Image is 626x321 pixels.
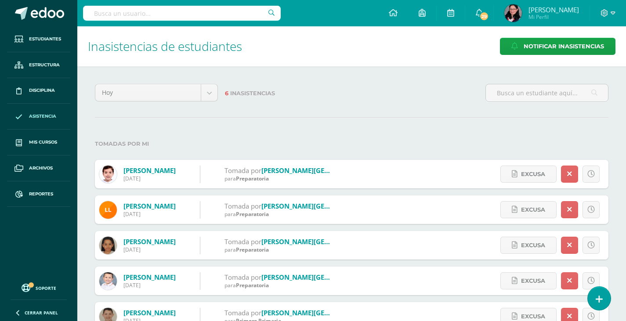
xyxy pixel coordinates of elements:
[102,84,194,101] span: Hoy
[521,166,545,182] span: Excusa
[123,237,176,246] a: [PERSON_NAME]
[29,139,57,146] span: Mis cursos
[123,308,176,317] a: [PERSON_NAME]
[230,90,275,97] span: Inasistencias
[236,210,269,218] span: Preparatoria
[236,175,269,182] span: Preparatoria
[224,246,330,253] div: para
[261,166,381,175] a: [PERSON_NAME][GEOGRAPHIC_DATA]
[7,52,70,78] a: Estructura
[521,202,545,218] span: Excusa
[95,135,608,153] label: Tomadas por mi
[123,175,176,182] div: [DATE]
[224,237,261,246] span: Tomada por
[500,237,557,254] a: Excusa
[29,36,61,43] span: Estudiantes
[123,281,176,289] div: [DATE]
[261,308,381,317] a: [PERSON_NAME][GEOGRAPHIC_DATA]
[36,285,56,291] span: Soporte
[500,166,557,183] a: Excusa
[528,13,579,21] span: Mi Perfil
[224,202,261,210] span: Tomada por
[7,104,70,130] a: Asistencia
[123,246,176,253] div: [DATE]
[504,4,522,22] img: 5b5dc2834911c0cceae0df2d5a0ff844.png
[29,191,53,198] span: Reportes
[29,61,60,69] span: Estructura
[261,202,381,210] a: [PERSON_NAME][GEOGRAPHIC_DATA]
[500,201,557,218] a: Excusa
[29,113,56,120] span: Asistencia
[224,166,261,175] span: Tomada por
[29,87,55,94] span: Disciplina
[224,281,330,289] div: para
[123,202,176,210] a: [PERSON_NAME]
[486,84,608,101] input: Busca un estudiante aquí...
[7,155,70,181] a: Archivos
[95,84,217,101] a: Hoy
[99,272,117,290] img: ede28cb36e861e2991b7780c1c023f1d.png
[524,38,604,54] span: Notificar Inasistencias
[83,6,281,21] input: Busca un usuario...
[123,166,176,175] a: [PERSON_NAME]
[11,281,67,293] a: Soporte
[500,272,557,289] a: Excusa
[7,78,70,104] a: Disciplina
[521,237,545,253] span: Excusa
[99,166,117,183] img: c59e5cd0d1397610c260c82447286f50.png
[88,38,242,54] span: Inasistencias de estudiantes
[99,237,117,254] img: a4539ceb4c99ad740e92ad4c562c5e4e.png
[225,90,228,97] span: 6
[528,5,579,14] span: [PERSON_NAME]
[479,11,489,21] span: 29
[236,281,269,289] span: Preparatoria
[224,175,330,182] div: para
[25,310,58,316] span: Cerrar panel
[236,246,269,253] span: Preparatoria
[500,38,615,55] a: Notificar Inasistencias
[7,130,70,155] a: Mis cursos
[224,210,330,218] div: para
[224,308,261,317] span: Tomada por
[29,165,53,172] span: Archivos
[123,273,176,281] a: [PERSON_NAME]
[224,273,261,281] span: Tomada por
[7,181,70,207] a: Reportes
[123,210,176,218] div: [DATE]
[261,273,381,281] a: [PERSON_NAME][GEOGRAPHIC_DATA]
[7,26,70,52] a: Estudiantes
[261,237,381,246] a: [PERSON_NAME][GEOGRAPHIC_DATA]
[99,201,117,219] img: f61b70b6ce751188490a67a1180cd1a4.png
[521,273,545,289] span: Excusa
